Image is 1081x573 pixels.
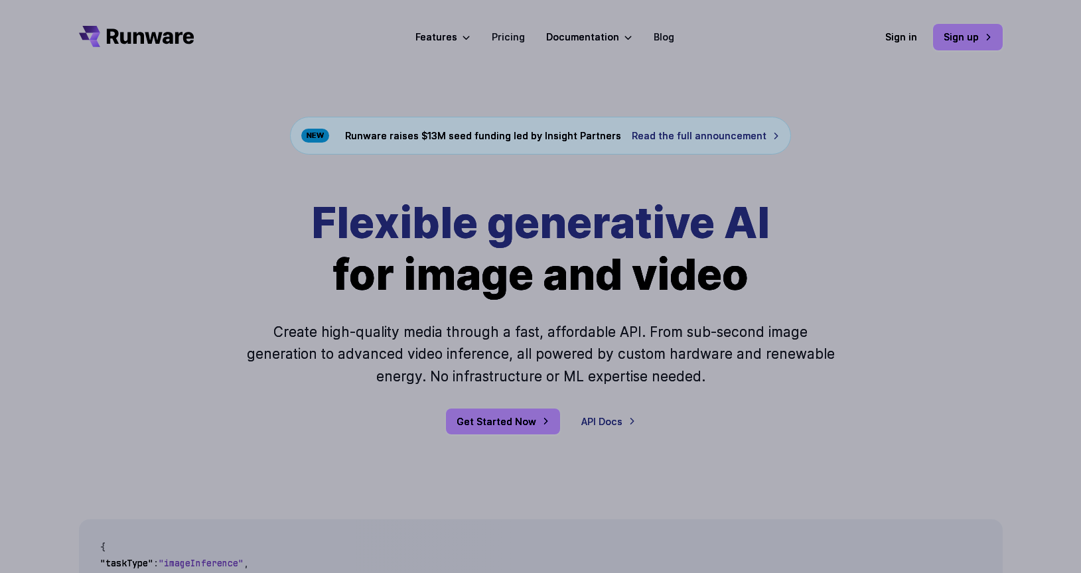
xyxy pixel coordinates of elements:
[100,541,106,553] span: {
[159,557,244,569] span: "imageInference"
[632,128,780,143] a: Read the full announcement
[446,409,560,434] a: Get Started Now
[311,196,770,249] strong: Flexible generative AI
[79,26,194,47] a: Go to /
[885,29,917,44] a: Sign in
[933,24,1003,50] a: Sign up
[290,117,791,155] div: Runware raises $13M seed funding led by Insight Partners
[654,29,674,44] a: Blog
[415,29,470,44] label: Features
[492,29,525,44] a: Pricing
[311,197,770,300] h1: for image and video
[245,321,836,387] p: Create high-quality media through a fast, affordable API. From sub-second image generation to adv...
[581,414,636,429] a: API Docs
[546,29,632,44] label: Documentation
[244,557,249,569] span: ,
[153,557,159,569] span: :
[100,557,153,569] span: "taskType"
